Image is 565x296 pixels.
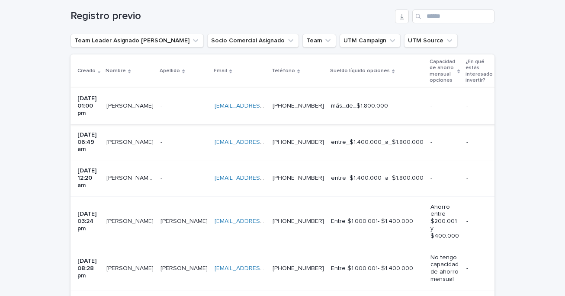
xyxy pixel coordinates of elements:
[215,139,312,145] a: [EMAIL_ADDRESS][DOMAIN_NAME]
[430,57,455,86] p: Capacidad de ahorro mensual opciones
[273,139,324,145] a: [PHONE_NUMBER]
[215,265,312,271] a: [EMAIL_ADDRESS][DOMAIN_NAME]
[466,265,497,272] p: -
[106,216,155,225] p: [PERSON_NAME]
[466,102,497,110] p: -
[273,218,324,224] a: [PHONE_NUMBER]
[71,34,204,48] button: Team Leader Asignado LLamados
[331,265,424,272] p: Entre $1.000.001- $1.400.000
[106,173,155,182] p: Roberto Alonso Loyola Navarro
[160,66,180,76] p: Apellido
[273,265,324,271] a: [PHONE_NUMBER]
[106,101,155,110] p: Christian Caba Rutte
[161,216,209,225] p: [PERSON_NAME]
[466,175,497,182] p: -
[412,10,494,23] input: Search
[106,137,155,146] p: [PERSON_NAME]
[302,34,336,48] button: Team
[77,210,100,232] p: [DATE] 03:24 pm
[465,57,493,86] p: ¿En qué estás interesado invertir?
[77,258,100,279] p: [DATE] 08:28 pm
[430,175,459,182] p: -
[207,34,299,48] button: Socio Comercial Asignado
[331,218,424,225] p: Entre $1.000.001- $1.400.000
[106,263,155,272] p: [PERSON_NAME]
[215,175,312,181] a: [EMAIL_ADDRESS][DOMAIN_NAME]
[215,218,312,224] a: [EMAIL_ADDRESS][DOMAIN_NAME]
[340,34,401,48] button: UTM Campaign
[161,101,164,110] p: -
[430,254,459,283] p: No tengo capacidad de ahorro mensual
[161,263,209,272] p: [PERSON_NAME]
[215,103,312,109] a: [EMAIL_ADDRESS][DOMAIN_NAME]
[214,66,227,76] p: Email
[466,139,497,146] p: -
[106,66,126,76] p: Nombre
[430,102,459,110] p: -
[330,66,390,76] p: Sueldo líquido opciones
[331,175,424,182] p: entre_$1.400.000_a_$1.800.000
[273,103,324,109] a: [PHONE_NUMBER]
[77,95,100,117] p: [DATE] 01:00 pm
[430,139,459,146] p: -
[331,102,424,110] p: más_de_$1.800.000
[77,131,100,153] p: [DATE] 06:49 am
[331,139,424,146] p: entre_$1.400.000_a_$1.800.000
[71,10,392,22] h1: Registro previo
[273,175,324,181] a: [PHONE_NUMBER]
[77,66,96,76] p: Creado
[466,218,497,225] p: -
[430,204,459,240] p: Ahorro entre $200.001 y $400.000
[404,34,458,48] button: UTM Source
[272,66,295,76] p: Teléfono
[161,173,164,182] p: -
[77,167,100,189] p: [DATE] 12:20 am
[161,137,164,146] p: -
